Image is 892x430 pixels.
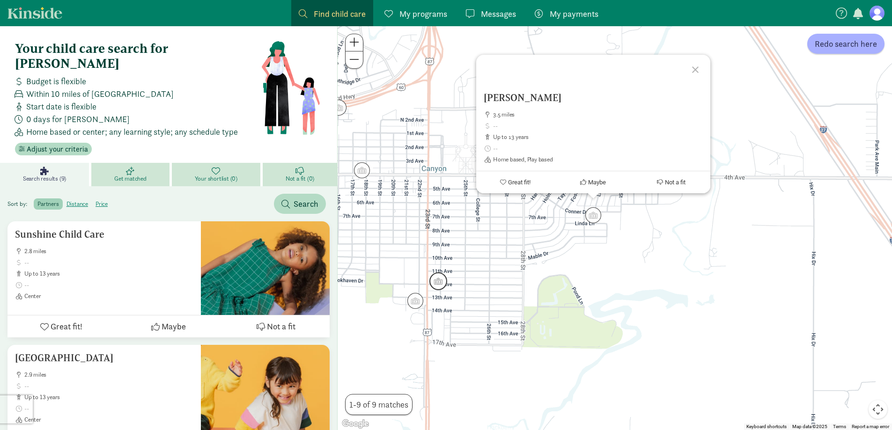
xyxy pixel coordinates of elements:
span: Great fit! [51,320,82,333]
button: Great fit! [476,171,554,193]
span: Your shortlist (0) [195,175,237,182]
span: 2.8 miles [24,248,193,255]
span: My programs [399,7,447,20]
span: Maybe [162,320,186,333]
span: 2.9 miles [24,371,193,379]
button: Not a fit [222,315,330,337]
a: Your shortlist (0) [172,163,263,186]
span: Sort by: [7,200,32,208]
span: Adjust your criteria [27,144,88,155]
button: Redo search here [807,34,885,54]
h5: Sunshine Child Care [15,229,193,240]
span: Redo search here [815,37,877,50]
span: Search [294,197,318,210]
button: Great fit! [7,315,115,337]
div: Click to see details [354,162,370,178]
span: Maybe [588,179,606,186]
button: Map camera controls [869,400,887,419]
span: up to 13 years [24,270,193,277]
span: Not a fit [665,179,686,186]
h4: Your child care search for [PERSON_NAME] [15,41,261,71]
span: Home based, Play based [493,156,703,163]
span: Get matched [114,175,147,182]
span: 3.5 miles [493,111,703,118]
button: Keyboard shortcuts [746,423,787,430]
span: Home based or center; any learning style; any schedule type [26,125,238,138]
span: Within 10 miles of [GEOGRAPHIC_DATA] [26,87,174,100]
label: price [92,198,111,210]
span: Not a fit (0) [286,175,314,182]
span: up to 13 years [24,394,193,401]
button: Search [274,194,326,214]
div: Click to see details [585,207,601,223]
img: Google [340,418,371,430]
span: Map data ©2025 [792,424,827,429]
div: Click to see details [429,272,447,290]
span: Center [24,292,193,300]
div: Click to see details [407,293,423,309]
label: partners [34,198,62,210]
button: Adjust your criteria [15,143,92,156]
div: Click to see details [331,100,346,116]
span: Start date is flexible [26,100,96,113]
button: Maybe [554,171,633,193]
span: 1-9 of 9 matches [349,398,408,411]
a: Get matched [91,163,172,186]
span: Search results (9) [23,175,66,182]
a: Open this area in Google Maps (opens a new window) [340,418,371,430]
span: Center [24,416,193,423]
span: My payments [550,7,598,20]
span: up to 13 years [493,133,703,141]
span: Budget is flexible [26,75,86,87]
span: Great fit! [508,179,531,186]
span: Find child care [314,7,366,20]
button: Not a fit [632,171,710,193]
label: distance [63,198,92,210]
h5: [GEOGRAPHIC_DATA] [15,352,193,364]
a: Kinside [7,7,62,19]
span: 0 days for [PERSON_NAME] [26,113,130,125]
a: Terms (opens in new tab) [833,424,846,429]
span: Not a fit [267,320,295,333]
a: Report a map error [852,424,889,429]
button: Maybe [115,315,222,337]
a: Not a fit (0) [263,163,337,186]
span: Messages [481,7,516,20]
h5: [PERSON_NAME] [484,92,703,103]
